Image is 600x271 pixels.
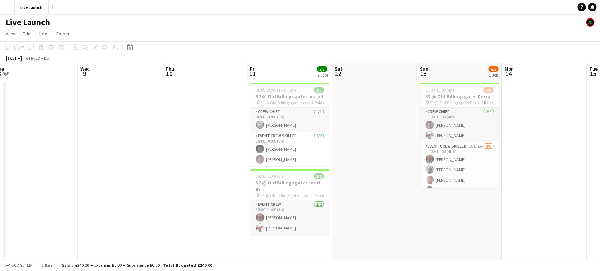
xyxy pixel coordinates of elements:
span: 6/8 [488,66,498,72]
span: Jobs [38,31,49,37]
span: 08:00-00:00 (16h) (Sat) [256,87,296,93]
span: 2 Roles [312,100,324,105]
a: View [3,29,18,38]
a: Edit [20,29,34,38]
div: Salary £240.00 + Expenses £0.00 + Subsistence £0.00 = [62,262,212,268]
app-card-role: Crew Chief1/108:00-16:00 (8h)[PERSON_NAME] [250,108,329,132]
span: Week 28 [23,55,41,61]
app-card-role: Event Crew2/218:00-21:00 (3h)[PERSON_NAME][PERSON_NAME] [250,200,329,235]
span: 14 [503,70,513,78]
span: Mon [504,66,513,72]
div: 2 Jobs [317,72,328,78]
span: Comms [56,31,72,37]
span: 2 Roles [481,100,493,105]
span: 06:00-10:00 (4h) [425,87,454,93]
span: 12 [334,70,343,78]
span: 18:00-21:00 (3h) [256,173,284,179]
app-card-role: Event Crew Skilled16I2A4/606:00-10:00 (4h)[PERSON_NAME][PERSON_NAME][PERSON_NAME][PERSON_NAME] [420,142,499,218]
h3: S2 @ Old Billingsgate: Install [250,93,329,100]
span: 6/8 [483,87,493,93]
span: Sat [335,66,343,72]
span: 1 item [39,262,56,268]
span: Total Budgeted £240.00 [163,262,212,268]
span: S2 @ Old Billingsgate: Install [260,100,312,105]
span: 5/5 [317,66,327,72]
span: 9 [79,70,90,78]
div: 1 Job [489,72,498,78]
span: 3/3 [314,87,324,93]
span: S2 @ Old Billingsgate: Load-In [260,193,313,198]
span: Budgeted [11,263,32,268]
span: Edit [23,31,31,37]
span: Fri [250,66,256,72]
app-user-avatar: William McCormack [586,18,594,27]
span: Tue [589,66,597,72]
span: Thu [165,66,174,72]
h3: S2 @ Old Billingsgate: Load-In [250,179,329,192]
app-job-card: 06:00-10:00 (4h)6/8S2 @ Old Billingsgate: Derig S2 @ Old Billingsgate: Derig2 RolesCrew Chief2/20... [420,83,499,188]
span: 2/2 [314,173,324,179]
h3: S2 @ Old Billingsgate: Derig [420,93,499,100]
a: Jobs [35,29,51,38]
span: View [6,31,16,37]
span: Wed [80,66,90,72]
app-card-role: Event Crew Skilled2/218:00-00:00 (6h)[PERSON_NAME][PERSON_NAME] [250,132,329,166]
span: 10 [164,70,174,78]
button: Budgeted [4,261,33,269]
span: Sun [420,66,428,72]
h1: Live Launch [6,17,50,28]
div: [DATE] [6,55,22,62]
a: Comms [53,29,74,38]
button: Live Launch [15,0,49,14]
span: S2 @ Old Billingsgate: Derig [430,100,479,105]
app-job-card: 08:00-00:00 (16h) (Sat)3/3S2 @ Old Billingsgate: Install S2 @ Old Billingsgate: Install2 RolesCre... [250,83,329,166]
span: 13 [418,70,428,78]
div: BST [44,55,51,61]
span: 15 [588,70,597,78]
app-card-role: Crew Chief2/206:00-10:00 (4h)[PERSON_NAME][PERSON_NAME] [420,108,499,142]
span: 11 [249,70,256,78]
app-job-card: 18:00-21:00 (3h)2/2S2 @ Old Billingsgate: Load-In S2 @ Old Billingsgate: Load-In1 RoleEvent Crew2... [250,169,329,235]
span: 1 Role [313,193,324,198]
